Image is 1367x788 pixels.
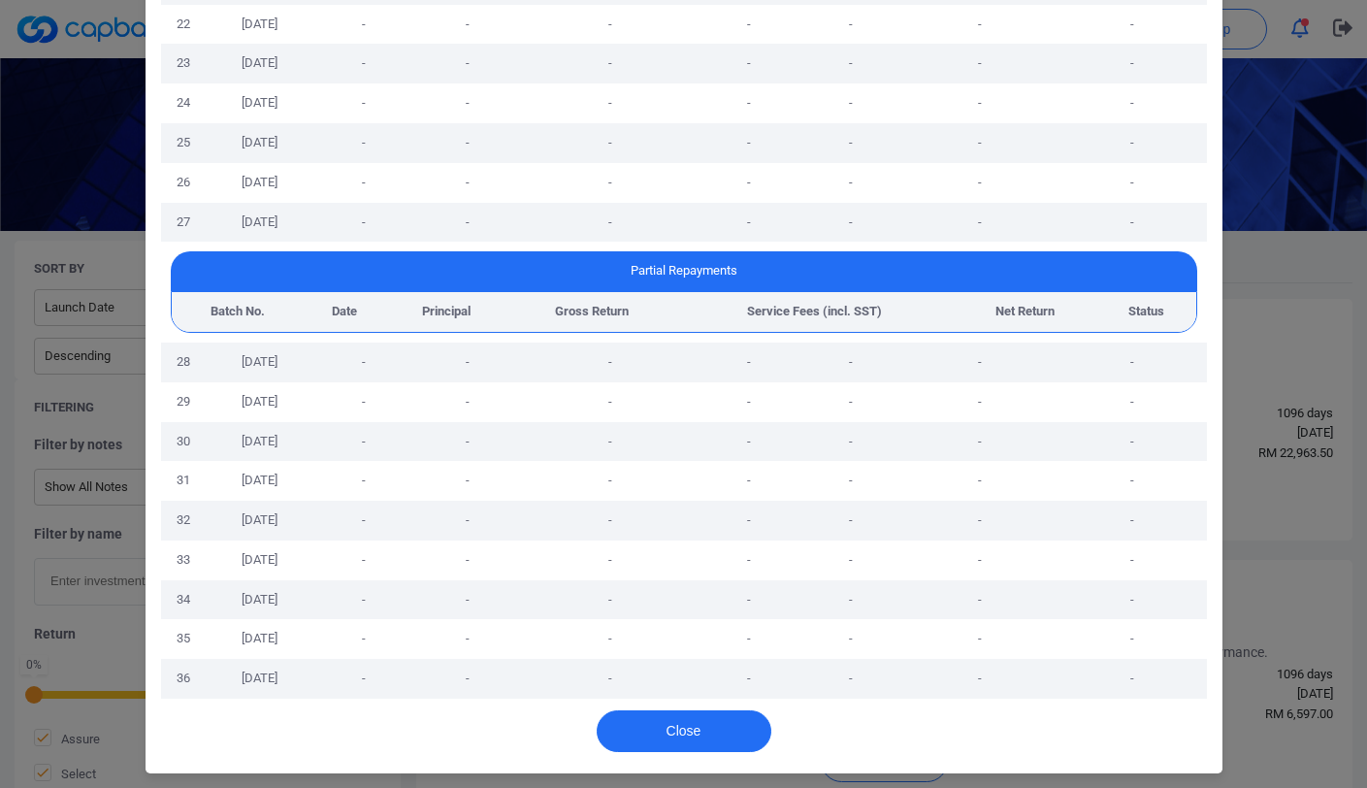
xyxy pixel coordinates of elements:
[172,292,305,332] th: Batch No.
[161,541,206,580] td: 33
[206,343,314,382] td: [DATE]
[608,214,612,229] span: -
[608,16,612,31] span: -
[466,95,470,110] span: -
[362,135,366,149] span: -
[799,203,901,243] td: -
[362,95,366,110] span: -
[362,55,366,70] span: -
[206,541,314,580] td: [DATE]
[901,83,1058,123] td: -
[206,203,314,243] td: [DATE]
[206,422,314,462] td: [DATE]
[901,343,1058,382] td: -
[161,422,206,462] td: 30
[206,44,314,83] td: [DATE]
[206,659,314,699] td: [DATE]
[608,354,612,369] span: -
[1058,343,1206,382] td: -
[161,501,206,541] td: 32
[466,671,470,685] span: -
[1058,382,1206,422] td: -
[799,619,901,659] td: -
[608,631,612,645] span: -
[161,382,206,422] td: 29
[747,55,751,70] span: -
[747,135,751,149] span: -
[362,473,366,487] span: -
[171,251,1197,291] div: Partial Repayments
[747,434,751,448] span: -
[206,382,314,422] td: [DATE]
[901,163,1058,203] td: -
[466,214,470,229] span: -
[901,659,1058,699] td: -
[901,501,1058,541] td: -
[901,461,1058,501] td: -
[799,501,901,541] td: -
[799,382,901,422] td: -
[206,580,314,620] td: [DATE]
[1058,501,1206,541] td: -
[901,203,1058,243] td: -
[901,619,1058,659] td: -
[206,83,314,123] td: [DATE]
[1058,659,1206,699] td: -
[362,354,366,369] span: -
[466,592,470,607] span: -
[799,163,901,203] td: -
[608,434,612,448] span: -
[608,671,612,685] span: -
[799,5,901,45] td: -
[161,619,206,659] td: 35
[597,710,771,752] button: Close
[901,5,1058,45] td: -
[507,292,675,332] th: Gross Return
[161,461,206,501] td: 31
[466,354,470,369] span: -
[362,592,366,607] span: -
[466,631,470,645] span: -
[901,123,1058,163] td: -
[362,512,366,527] span: -
[799,541,901,580] td: -
[161,83,206,123] td: 24
[799,659,901,699] td: -
[362,394,366,409] span: -
[1058,461,1206,501] td: -
[747,631,751,645] span: -
[466,552,470,567] span: -
[466,16,470,31] span: -
[466,512,470,527] span: -
[362,552,366,567] span: -
[385,292,507,332] th: Principal
[799,461,901,501] td: -
[161,44,206,83] td: 23
[901,382,1058,422] td: -
[1096,292,1196,332] th: Status
[747,552,751,567] span: -
[747,354,751,369] span: -
[608,394,612,409] span: -
[747,95,751,110] span: -
[608,552,612,567] span: -
[1058,203,1206,243] td: -
[466,434,470,448] span: -
[206,5,314,45] td: [DATE]
[1058,422,1206,462] td: -
[362,434,366,448] span: -
[206,619,314,659] td: [DATE]
[608,135,612,149] span: -
[466,394,470,409] span: -
[206,163,314,203] td: [DATE]
[747,214,751,229] span: -
[799,343,901,382] td: -
[1058,44,1206,83] td: -
[747,394,751,409] span: -
[362,671,366,685] span: -
[1058,541,1206,580] td: -
[206,501,314,541] td: [DATE]
[466,175,470,189] span: -
[1058,580,1206,620] td: -
[608,95,612,110] span: -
